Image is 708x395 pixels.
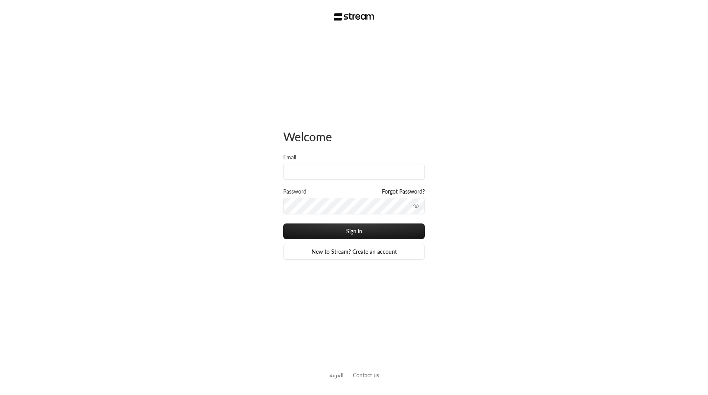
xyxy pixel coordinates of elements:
a: العربية [329,368,343,382]
button: Contact us [353,371,379,379]
a: Forgot Password? [382,188,425,196]
label: Email [283,153,296,161]
button: toggle password visibility [410,199,422,212]
button: Sign in [283,223,425,239]
a: Contact us [353,372,379,378]
span: Welcome [283,129,332,144]
img: Stream Logo [334,13,374,21]
label: Password [283,188,306,196]
a: New to Stream? Create an account [283,244,425,260]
